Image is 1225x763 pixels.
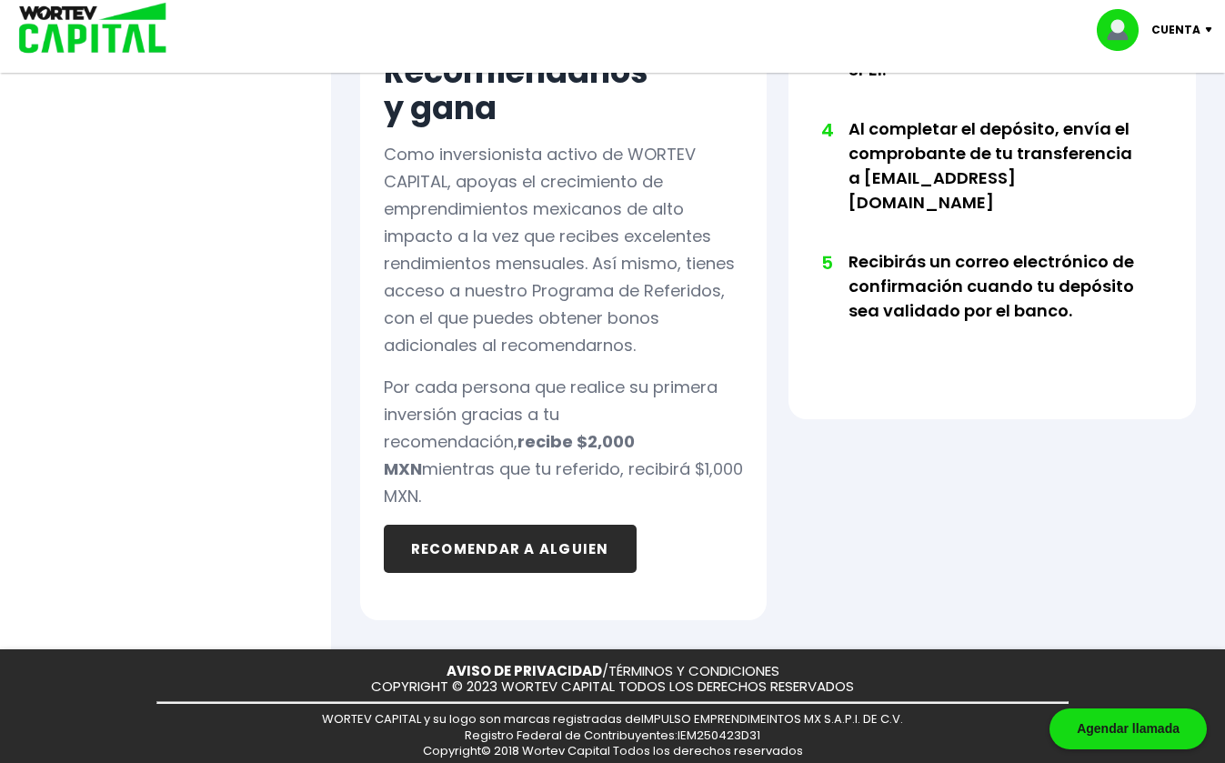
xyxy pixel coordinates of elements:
[465,727,760,744] span: Registro Federal de Contribuyentes: IEM250423D31
[447,664,779,679] p: /
[384,141,744,359] p: Como inversionista activo de WORTEV CAPITAL, apoyas el crecimiento de emprendimientos mexicanos d...
[821,249,830,276] span: 5
[384,374,744,510] p: Por cada persona que realice su primera inversión gracias a tu recomendación, mientras que tu ref...
[384,54,648,126] h2: Recomiéndanos y gana
[848,116,1136,249] li: Al completar el depósito, envía el comprobante de tu transferencia a [EMAIL_ADDRESS][DOMAIN_NAME]
[1097,9,1151,51] img: profile-image
[384,525,637,573] button: RECOMENDAR A ALGUIEN
[322,710,903,728] span: WORTEV CAPITAL y su logo son marcas registradas de IMPULSO EMPRENDIMEINTOS MX S.A.P.I. DE C.V.
[821,116,830,144] span: 4
[848,249,1136,357] li: Recibirás un correo electrónico de confirmación cuando tu depósito sea validado por el banco.
[371,679,854,695] p: COPYRIGHT © 2023 WORTEV CAPITAL TODOS LOS DERECHOS RESERVADOS
[1049,708,1207,749] div: Agendar llamada
[447,661,602,680] a: AVISO DE PRIVACIDAD
[423,742,803,759] span: Copyright© 2018 Wortev Capital Todos los derechos reservados
[1200,27,1225,33] img: icon-down
[1151,16,1200,44] p: Cuenta
[608,661,779,680] a: TÉRMINOS Y CONDICIONES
